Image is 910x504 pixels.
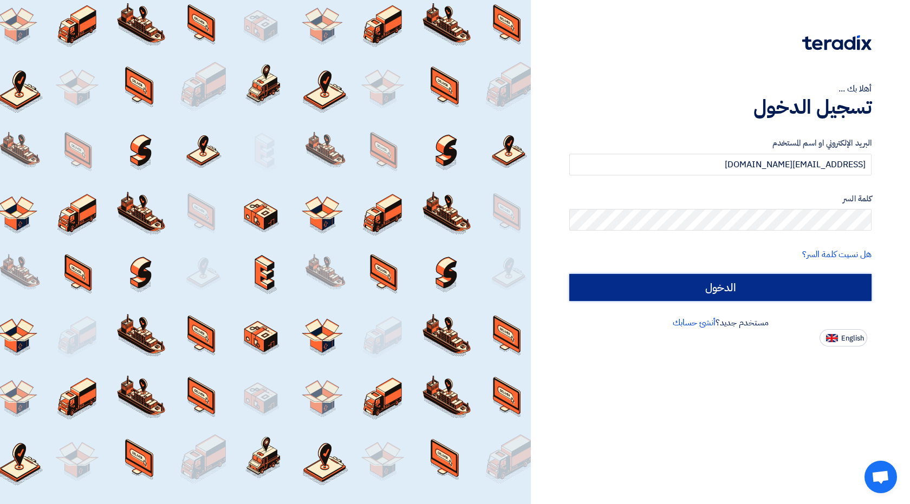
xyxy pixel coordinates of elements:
button: English [820,329,867,346]
a: أنشئ حسابك [673,316,716,329]
a: هل نسيت كلمة السر؟ [802,248,872,261]
h1: تسجيل الدخول [569,95,872,119]
img: Teradix logo [802,35,872,50]
label: البريد الإلكتروني او اسم المستخدم [569,137,872,149]
span: English [841,335,864,342]
img: en-US.png [826,334,838,342]
div: أهلا بك ... [569,82,872,95]
input: الدخول [569,274,872,301]
a: دردشة مفتوحة [864,461,897,493]
input: أدخل بريد العمل الإلكتروني او اسم المستخدم الخاص بك ... [569,154,872,175]
div: مستخدم جديد؟ [569,316,872,329]
label: كلمة السر [569,193,872,205]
